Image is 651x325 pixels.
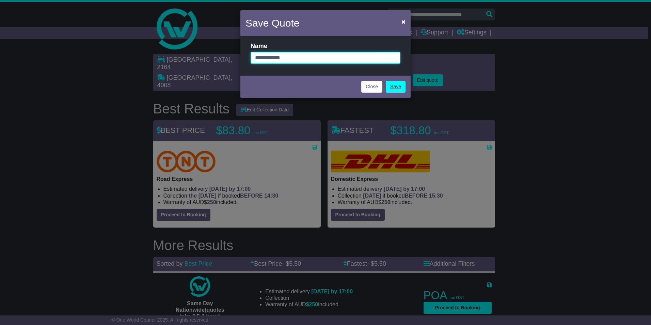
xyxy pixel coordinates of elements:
[251,43,267,50] label: Name
[401,18,406,26] span: ×
[398,15,409,29] button: Close
[386,81,406,93] a: Save
[361,81,382,93] button: Close
[245,15,299,31] h4: Save Quote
